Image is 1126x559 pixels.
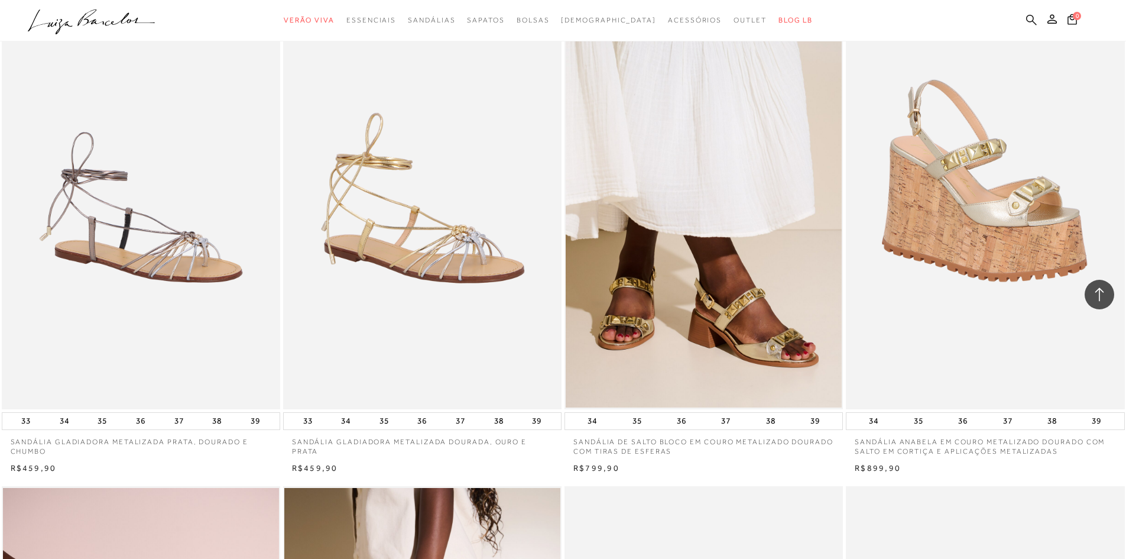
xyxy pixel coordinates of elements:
[846,430,1124,457] a: SANDÁLIA ANABELA EM COURO METALIZADO DOURADO COM SALTO EM CORTIÇA E APLICAÇÕES METALIZADAS
[561,9,656,31] a: noSubCategoriesText
[292,463,338,473] span: R$459,90
[283,430,562,457] a: SANDÁLIA GLADIADORA METALIZADA DOURADA, OURO E PRATA
[955,413,971,429] button: 36
[528,413,545,429] button: 39
[734,9,767,31] a: categoryNavScreenReaderText
[171,413,187,429] button: 37
[346,9,396,31] a: categoryNavScreenReaderText
[1064,13,1080,29] button: 0
[209,413,225,429] button: 38
[778,16,813,24] span: BLOG LB
[467,9,504,31] a: categoryNavScreenReaderText
[718,413,734,429] button: 37
[1000,413,1016,429] button: 37
[346,16,396,24] span: Essenciais
[414,413,430,429] button: 36
[284,16,335,24] span: Verão Viva
[855,463,901,473] span: R$899,90
[573,463,619,473] span: R$799,90
[673,413,690,429] button: 36
[376,413,392,429] button: 35
[584,413,601,429] button: 34
[910,413,927,429] button: 35
[1088,413,1105,429] button: 39
[517,9,550,31] a: categoryNavScreenReaderText
[300,413,316,429] button: 33
[94,413,111,429] button: 35
[18,413,34,429] button: 33
[807,413,823,429] button: 39
[132,413,149,429] button: 36
[11,463,57,473] span: R$459,90
[668,16,722,24] span: Acessórios
[629,413,645,429] button: 35
[467,16,504,24] span: Sapatos
[778,9,813,31] a: BLOG LB
[517,16,550,24] span: Bolsas
[491,413,507,429] button: 38
[408,16,455,24] span: Sandálias
[284,9,335,31] a: categoryNavScreenReaderText
[1044,413,1060,429] button: 38
[338,413,354,429] button: 34
[2,430,280,457] a: SANDÁLIA GLADIADORA METALIZADA PRATA, DOURADO E CHUMBO
[734,16,767,24] span: Outlet
[408,9,455,31] a: categoryNavScreenReaderText
[561,16,656,24] span: [DEMOGRAPHIC_DATA]
[865,413,882,429] button: 34
[564,430,843,457] a: SANDÁLIA DE SALTO BLOCO EM COURO METALIZADO DOURADO COM TIRAS DE ESFERAS
[1073,12,1081,20] span: 0
[247,413,264,429] button: 39
[762,413,779,429] button: 38
[56,413,73,429] button: 34
[668,9,722,31] a: categoryNavScreenReaderText
[452,413,469,429] button: 37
